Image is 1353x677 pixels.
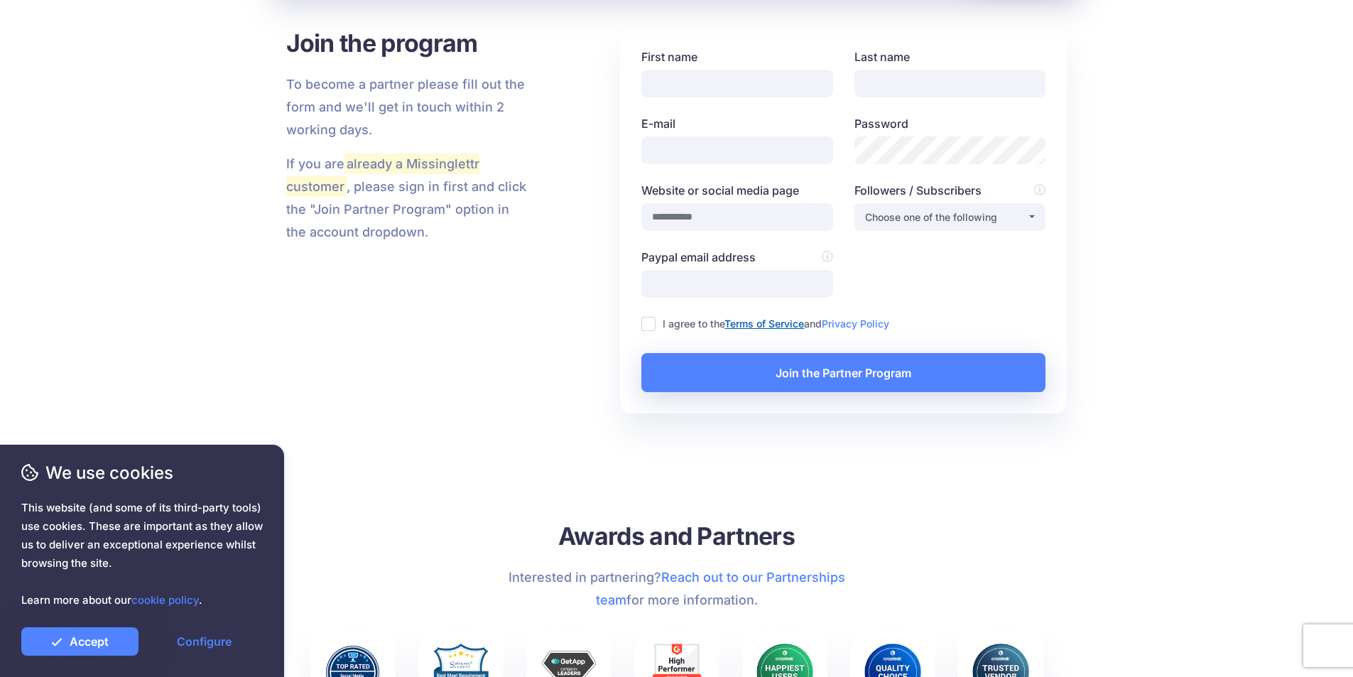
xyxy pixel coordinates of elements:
label: I agree to the and [663,315,889,332]
label: E-mail [641,115,833,132]
label: Followers / Subscribers [854,182,1046,199]
h3: Awards and Partners [487,520,866,552]
a: Reach out to our Partnerships team [596,570,845,607]
p: Interested in partnering? for more information. [487,566,866,612]
h3: Join the program [286,27,533,59]
div: Choose one of the following [865,209,1027,226]
span: We use cookies [21,460,263,485]
label: Paypal email address [641,249,833,266]
label: Website or social media page [641,182,833,199]
label: First name [641,48,833,65]
a: Configure [146,627,263,656]
label: Password [854,115,1046,132]
a: Terms of Service [724,318,804,330]
a: Accept [21,627,138,656]
a: cookie policy [131,593,199,607]
span: This website (and some of its third-party tools) use cookies. These are important as they allow u... [21,499,263,610]
mark: already a Missinglettr customer [286,153,480,196]
button: Join the Partner Program [641,353,1045,392]
label: Last name [854,48,1046,65]
a: Privacy Policy [822,318,889,330]
button: Choose one of the following [854,203,1046,231]
p: If you are , please sign in first and click the "Join Partner Program" option in the account drop... [286,153,533,244]
p: To become a partner please fill out the form and we'll get in touch within 2 working days. [286,73,533,141]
